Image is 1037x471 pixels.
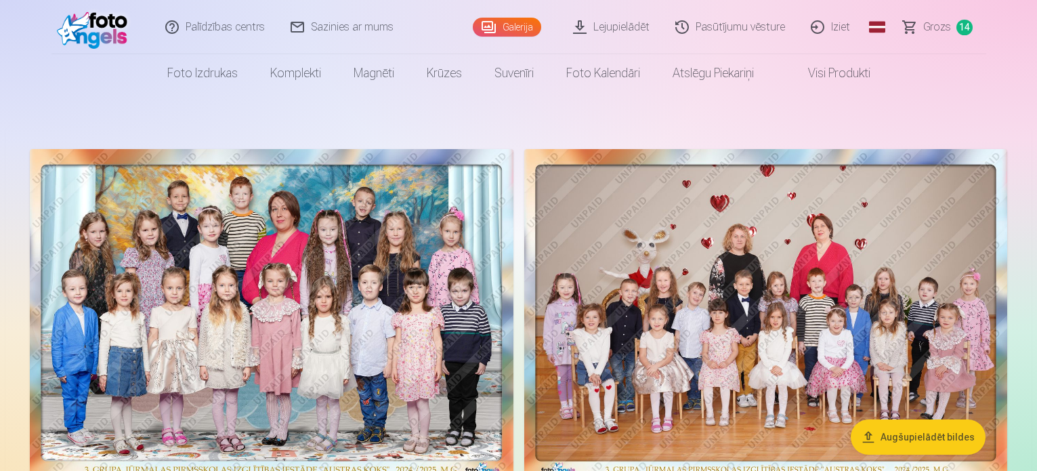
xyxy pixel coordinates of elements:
[337,54,410,92] a: Magnēti
[473,18,541,37] a: Galerija
[851,419,986,455] button: Augšupielādēt bildes
[151,54,254,92] a: Foto izdrukas
[656,54,770,92] a: Atslēgu piekariņi
[254,54,337,92] a: Komplekti
[956,20,973,35] span: 14
[57,5,135,49] img: /fa1
[478,54,550,92] a: Suvenīri
[923,19,951,35] span: Grozs
[770,54,887,92] a: Visi produkti
[410,54,478,92] a: Krūzes
[550,54,656,92] a: Foto kalendāri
